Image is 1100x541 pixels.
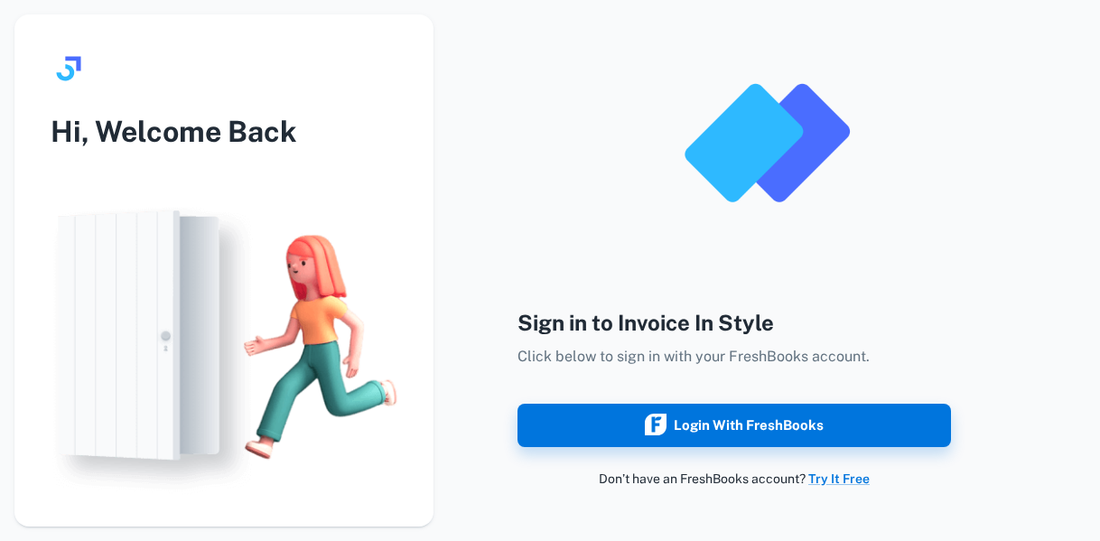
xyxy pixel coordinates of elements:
[14,190,433,504] img: login
[14,110,433,154] h3: Hi, Welcome Back
[645,414,824,437] div: Login with FreshBooks
[517,404,951,447] button: Login with FreshBooks
[51,51,87,87] img: logo.svg
[517,346,951,368] p: Click below to sign in with your FreshBooks account.
[676,53,857,234] img: logo_invoice_in_style_app.png
[808,471,870,486] a: Try It Free
[517,306,951,339] h4: Sign in to Invoice In Style
[517,469,951,489] p: Don’t have an FreshBooks account?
